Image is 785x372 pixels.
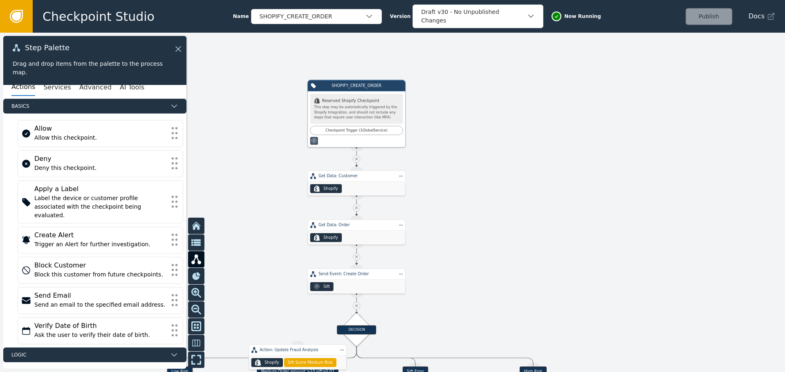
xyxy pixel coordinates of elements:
[34,321,166,331] div: Verify Date of Birth
[34,230,166,240] div: Create Alert
[34,154,166,164] div: Deny
[34,331,166,339] div: Ask the user to verify their date of birth.
[34,270,166,279] div: Block this customer from future checkpoints.
[413,4,543,28] button: Draft v30 - No Unpublished Changes
[265,360,279,365] div: Shopify
[318,222,395,228] div: Get Data: Order
[34,261,166,270] div: Block Customer
[314,105,399,120] div: This step may be automatically triggered by the Shopify Integration, and should not include any s...
[323,284,330,290] div: Sift
[749,11,765,21] span: Docs
[314,98,399,103] div: Reserved Shopify Checkpoint
[79,79,112,96] button: Advanced
[323,235,338,241] div: Shopify
[43,79,71,96] button: Services
[34,124,166,134] div: Allow
[34,240,166,249] div: Trigger an Alert for further investigation.
[323,186,338,192] div: Shopify
[319,83,395,89] div: SHOPIFY_CREATE_ORDER
[34,164,166,172] div: Deny this checkpoint.
[313,128,399,133] div: Checkpoint Trigger ( 1 Global Service )
[34,194,166,220] div: Label the device or customer profile associated with the checkpoint being evaluated.
[421,8,527,25] div: Draft v30 - No Unpublished Changes
[564,13,601,20] span: Now Running
[251,9,382,24] button: SHOPIFY_CREATE_ORDER
[25,44,70,51] span: Step Palette
[11,102,167,110] span: Basics
[120,79,144,96] button: AI Tools
[11,351,167,359] span: Logic
[260,12,365,21] div: SHOPIFY_CREATE_ORDER
[337,325,376,334] div: DECISION
[34,291,166,301] div: Send Email
[13,60,177,77] div: Drag and drop items from the palette to the process map.
[11,79,35,96] button: Actions
[288,360,333,365] span: Sift Score Medium Risk
[34,184,166,194] div: Apply a Label
[34,134,166,142] div: Allow this checkpoint.
[318,173,395,179] div: Get Data: Customer
[318,271,395,277] div: Send Event: Create Order
[233,13,249,20] span: Name
[390,13,411,20] span: Version
[34,301,166,309] div: Send an email to the specified email address.
[749,11,775,21] a: Docs
[43,7,155,26] span: Checkpoint Studio
[260,347,336,353] div: Action: Update Fraud Analysis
